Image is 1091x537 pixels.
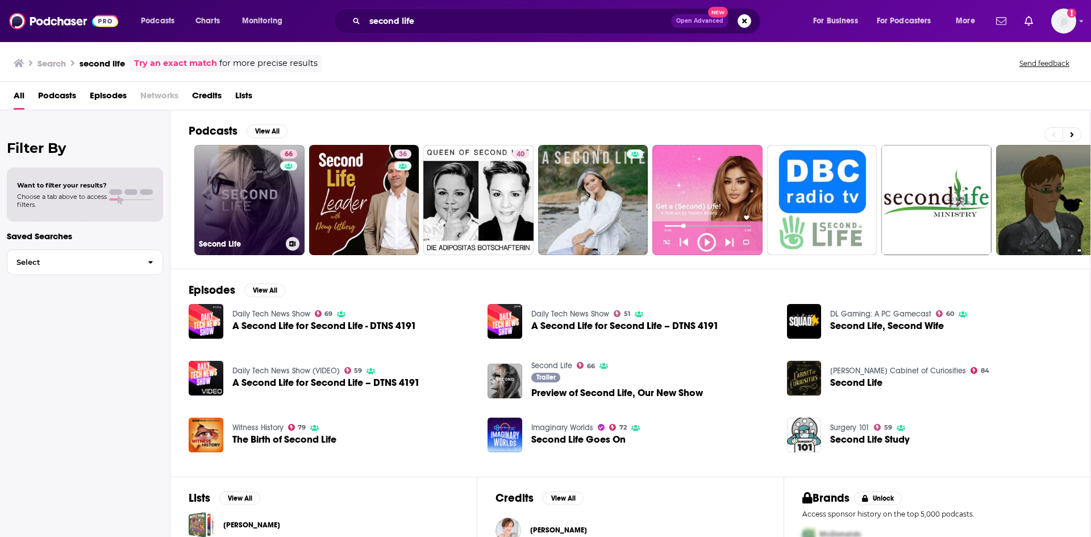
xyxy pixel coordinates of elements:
[830,423,869,432] a: Surgery 101
[399,149,407,160] span: 36
[285,149,293,160] span: 66
[141,13,174,29] span: Podcasts
[1020,11,1038,31] a: Show notifications dropdown
[344,8,772,34] div: Search podcasts, credits, & more...
[874,424,892,431] a: 59
[787,418,822,452] img: Second Life Study
[517,149,524,160] span: 40
[133,12,189,30] button: open menu
[38,86,76,110] a: Podcasts
[877,13,931,29] span: For Podcasters
[354,368,362,373] span: 59
[805,12,872,30] button: open menu
[614,310,630,317] a: 51
[90,86,127,110] a: Episodes
[971,367,989,374] a: 84
[134,57,217,70] a: Try an exact match
[531,321,719,331] span: A Second Life for Second Life – DTNS 4191
[619,425,627,430] span: 72
[9,10,118,32] a: Podchaser - Follow, Share and Rate Podcasts
[247,124,288,138] button: View All
[17,181,107,189] span: Want to filter your results?
[80,58,125,69] h3: second life
[609,424,627,431] a: 72
[530,526,587,535] span: [PERSON_NAME]
[423,145,534,255] a: 40
[199,239,281,249] h3: Second Life
[830,378,882,388] a: Second Life
[676,18,723,24] span: Open Advanced
[830,309,931,319] a: DL Gaming: A PC Gamecast
[7,231,163,242] p: Saved Searches
[512,149,529,159] a: 40
[813,13,858,29] span: For Business
[992,11,1011,31] a: Show notifications dropdown
[14,86,24,110] span: All
[194,145,305,255] a: 66Second Life
[530,526,587,535] a: Michelle Reeves
[531,435,626,444] a: Second Life Goes On
[884,425,892,430] span: 59
[1051,9,1076,34] button: Show profile menu
[495,491,534,505] h2: Credits
[219,57,318,70] span: for more precise results
[189,283,285,297] a: EpisodesView All
[192,86,222,110] a: Credits
[232,321,417,331] a: A Second Life for Second Life - DTNS 4191
[315,310,333,317] a: 69
[830,366,966,376] a: Aaron Mahnke's Cabinet of Curiosities
[189,491,260,505] a: ListsView All
[232,423,284,432] a: Witness History
[830,435,910,444] a: Second Life Study
[232,309,310,319] a: Daily Tech News Show
[1051,9,1076,34] img: User Profile
[288,424,306,431] a: 79
[232,366,340,376] a: Daily Tech News Show (VIDEO)
[488,418,522,452] img: Second Life Goes On
[802,510,1072,518] p: Access sponsor history on the top 5,000 podcasts.
[946,311,954,317] span: 60
[223,519,280,531] a: [PERSON_NAME]
[488,364,522,398] img: Preview of Second Life, Our New Show
[956,13,975,29] span: More
[324,311,332,317] span: 69
[531,361,572,371] a: Second Life
[543,492,584,505] button: View All
[244,284,285,297] button: View All
[787,361,822,396] img: Second Life
[140,86,178,110] span: Networks
[309,145,419,255] a: 36
[624,311,630,317] span: 51
[1067,9,1076,18] svg: Add a profile image
[189,361,223,396] img: A Second Life for Second Life – DTNS 4191
[38,58,66,69] h3: Search
[189,418,223,452] a: The Birth of Second Life
[232,378,420,388] a: A Second Life for Second Life – DTNS 4191
[830,321,944,331] span: Second Life, Second Wife
[531,388,703,398] span: Preview of Second Life, Our New Show
[219,492,260,505] button: View All
[235,86,252,110] a: Lists
[365,12,671,30] input: Search podcasts, credits, & more...
[854,492,902,505] button: Unlock
[1016,59,1073,68] button: Send feedback
[189,124,238,138] h2: Podcasts
[234,12,297,30] button: open menu
[17,193,107,209] span: Choose a tab above to access filters.
[189,304,223,339] img: A Second Life for Second Life - DTNS 4191
[488,304,522,339] a: A Second Life for Second Life – DTNS 4191
[787,304,822,339] img: Second Life, Second Wife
